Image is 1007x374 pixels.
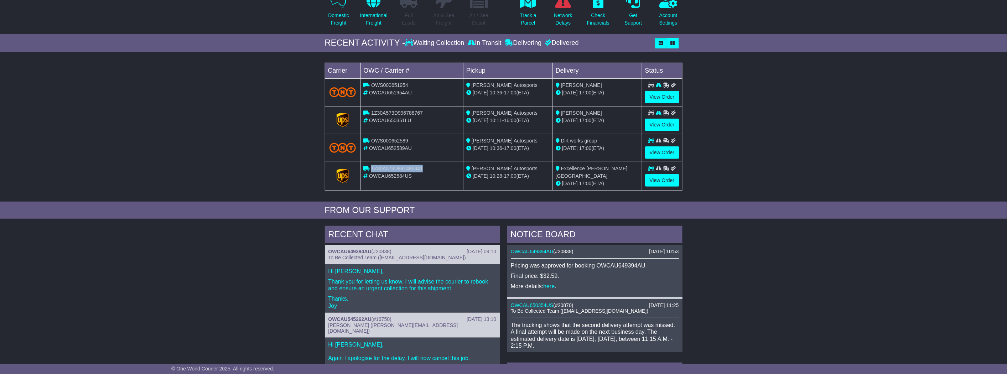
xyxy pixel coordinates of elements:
span: 17:00 [579,118,592,123]
span: 17:00 [579,181,592,186]
div: (ETA) [556,89,639,97]
td: OWC / Carrier # [360,63,463,78]
div: [DATE] 09:10 [467,249,496,255]
span: #20838 [373,249,390,254]
a: View Order [645,119,679,131]
p: International Freight [360,12,388,27]
span: Dirt works group [561,138,597,144]
div: (ETA) [556,117,639,124]
div: [DATE] 10:53 [649,249,679,255]
span: 10:36 [490,90,502,95]
p: Final price: $32.59. [511,272,679,279]
div: ( ) [511,249,679,255]
span: OWCAU650351LU [369,118,411,123]
span: 10:11 [490,118,502,123]
td: Delivery [552,63,642,78]
img: TNT_Domestic.png [329,143,356,152]
p: Full Loads [400,12,418,27]
a: OWCAU650354US [511,302,554,308]
a: View Order [645,91,679,103]
span: 17:00 [504,90,517,95]
span: #16750 [373,316,390,322]
p: Thanks, Joy [328,295,497,309]
span: [PERSON_NAME] [561,110,602,116]
p: Thank you for letting us know. I will advise the courier to rebook and ensure an urgent collectio... [328,278,497,292]
span: [DATE] [562,181,578,186]
div: - (ETA) [466,172,550,180]
p: More details: . [511,283,679,290]
p: Domestic Freight [328,12,349,27]
p: Hi [PERSON_NAME], [328,268,497,275]
div: ( ) [328,249,497,255]
span: [DATE] [562,90,578,95]
div: Delivered [544,39,579,47]
span: [PERSON_NAME] [561,82,602,88]
a: View Order [645,174,679,187]
span: OWCAU652584US [369,173,412,179]
div: Waiting Collection [405,39,466,47]
span: 10:28 [490,173,502,179]
span: 1Z30A573D991495341 [371,166,423,171]
span: OWCAU652589AU [369,145,412,151]
span: #20838 [555,249,572,254]
p: Network Delays [554,12,572,27]
span: [DATE] [562,118,578,123]
div: In Transit [466,39,503,47]
a: OWCAU649394AU [328,249,372,254]
a: here [543,283,555,289]
div: FROM OUR SUPPORT [325,205,682,215]
div: (ETA) [556,180,639,187]
div: ( ) [328,316,497,322]
span: 17:00 [504,173,517,179]
span: [PERSON_NAME] Autosports [472,138,538,144]
span: © One World Courier 2025. All rights reserved. [171,366,274,372]
span: OWS000652589 [371,138,408,144]
img: GetCarrierServiceLogo [337,113,349,127]
span: 1Z30A573D996788767 [371,110,423,116]
td: Carrier [325,63,360,78]
div: - (ETA) [466,145,550,152]
span: 10:36 [490,145,502,151]
td: Pickup [463,63,553,78]
span: [DATE] [473,118,488,123]
span: [DATE] [473,145,488,151]
span: #20870 [555,302,572,308]
p: Pricing was approved for booking OWCAU649394AU. [511,262,679,269]
p: Track a Parcel [520,12,536,27]
span: [PERSON_NAME] Autosports [472,166,538,171]
span: To Be Collected Team ([EMAIL_ADDRESS][DOMAIN_NAME]) [328,255,466,260]
p: Air / Sea Depot [469,12,489,27]
span: [DATE] [473,173,488,179]
p: The tracking shows that the second delivery attempt was missed. A final attempt will be made on t... [511,322,679,349]
span: 17:00 [504,145,517,151]
p: Account Settings [659,12,678,27]
span: [PERSON_NAME] Autosports [472,82,538,88]
span: Excellence [PERSON_NAME][GEOGRAPHIC_DATA] [556,166,628,179]
span: 17:00 [579,90,592,95]
div: RECENT ACTIVITY - [325,38,405,48]
span: [PERSON_NAME] Autosports [472,110,538,116]
div: ( ) [511,302,679,308]
a: OWCAU545262AU [328,316,372,322]
span: [DATE] [473,90,488,95]
a: OWCAU649394AU [511,249,554,254]
div: RECENT CHAT [325,226,500,245]
div: (ETA) [556,145,639,152]
div: NOTICE BOARD [507,226,682,245]
div: - (ETA) [466,89,550,97]
span: 17:00 [579,145,592,151]
div: Delivering [503,39,544,47]
span: 16:00 [504,118,517,123]
p: Air & Sea Freight [434,12,455,27]
p: Check Financials [587,12,609,27]
span: [PERSON_NAME] ([PERSON_NAME][EMAIL_ADDRESS][DOMAIN_NAME]) [328,322,458,334]
div: [DATE] 13:10 [467,316,496,322]
span: OWCAU651954AU [369,90,412,95]
div: [DATE] 11:25 [649,302,679,308]
td: Status [642,63,682,78]
span: OWS000651954 [371,82,408,88]
span: [DATE] [562,145,578,151]
span: To Be Collected Team ([EMAIL_ADDRESS][DOMAIN_NAME]) [511,308,648,314]
img: TNT_Domestic.png [329,87,356,97]
img: GetCarrierServiceLogo [337,169,349,183]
